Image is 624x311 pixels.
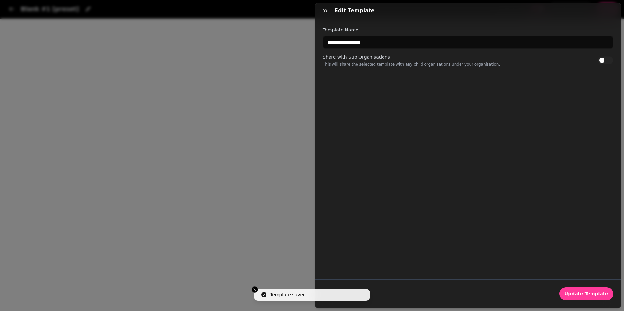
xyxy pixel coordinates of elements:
[323,54,598,60] label: Share with Sub Organisations
[323,62,598,67] p: This will share the selected template with any child organisations under your organisation.
[334,7,377,15] h3: Edit Template
[565,292,608,296] span: Update Template
[323,27,613,33] label: Template Name
[559,287,613,300] button: Update Template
